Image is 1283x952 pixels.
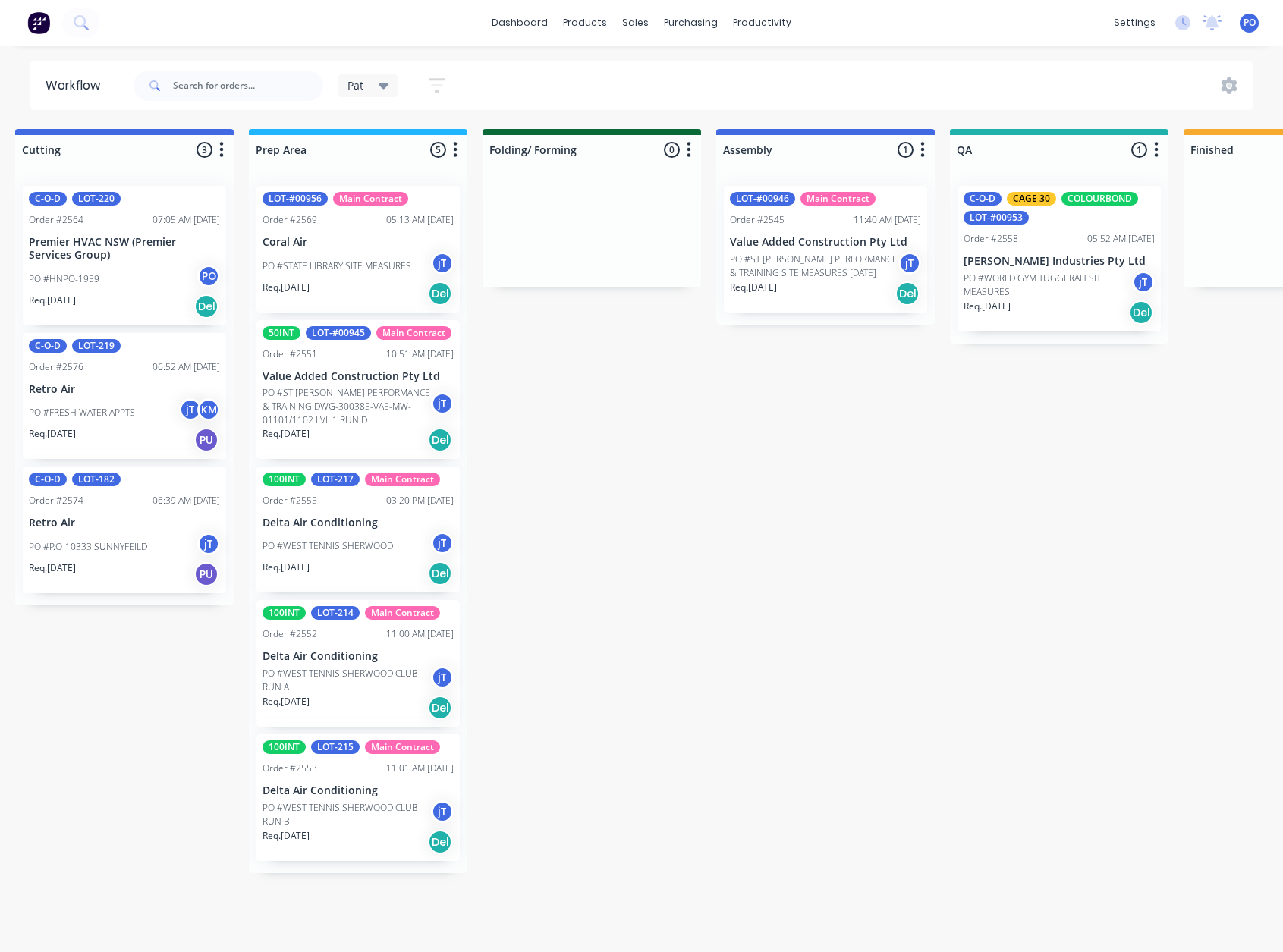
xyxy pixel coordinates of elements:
[895,281,920,306] div: Del
[365,606,440,620] div: Main Contract
[263,259,411,273] p: PO #STATE LIBRARY SITE MEASURES
[376,326,451,340] div: Main Contract
[197,265,220,287] div: PO
[964,211,1029,225] div: LOT-#00953
[386,213,454,227] div: 05:13 AM [DATE]
[263,347,317,361] div: Order #2551
[263,606,306,620] div: 100INT
[365,740,440,754] div: Main Contract
[256,186,460,313] div: LOT-#00956Main ContractOrder #256905:13 AM [DATE]Coral AirPO #STATE LIBRARY SITE MEASURESjTReq.[D...
[263,326,300,340] div: 50INT
[29,339,67,353] div: C-O-D
[306,326,371,340] div: LOT-#00945
[29,540,147,554] p: PO #P.O-10333 SUNNYFEILD
[1129,300,1153,325] div: Del
[263,386,431,427] p: PO #ST [PERSON_NAME] PERFORMANCE & TRAINING DWG-300385-VAE-MW-01101/1102 LVL 1 RUN D
[854,213,921,227] div: 11:40 AM [DATE]
[194,294,219,319] div: Del
[347,77,363,93] span: Pat
[656,11,725,34] div: purchasing
[964,192,1002,206] div: C-O-D
[29,192,67,206] div: C-O-D
[153,494,220,507] div: 06:39 AM [DATE]
[1132,271,1155,294] div: jT
[431,392,454,415] div: jT
[263,784,454,797] p: Delta Air Conditioning
[431,666,454,689] div: jT
[615,11,656,34] div: sales
[29,427,76,441] p: Req. [DATE]
[263,762,317,775] div: Order #2553
[311,740,360,754] div: LOT-215
[256,320,460,459] div: 50INTLOT-#00945Main ContractOrder #255110:51 AM [DATE]Value Added Construction Pty LtdPO #ST [PER...
[800,192,876,206] div: Main Contract
[263,561,310,574] p: Req. [DATE]
[386,762,454,775] div: 11:01 AM [DATE]
[72,339,121,353] div: LOT-219
[263,473,306,486] div: 100INT
[29,294,76,307] p: Req. [DATE]
[730,281,777,294] p: Req. [DATE]
[263,539,393,553] p: PO #WEST TENNIS SHERWOOD
[153,360,220,374] div: 06:52 AM [DATE]
[730,236,921,249] p: Value Added Construction Pty Ltd
[263,695,310,709] p: Req. [DATE]
[263,801,431,828] p: PO #WEST TENNIS SHERWOOD CLUB RUN B
[428,281,452,306] div: Del
[386,347,454,361] div: 10:51 AM [DATE]
[29,517,220,529] p: Retro Air
[29,213,83,227] div: Order #2564
[428,561,452,586] div: Del
[29,406,135,419] p: PO #FRESH WATER APPTS
[386,494,454,507] div: 03:20 PM [DATE]
[898,252,921,275] div: jT
[23,186,226,325] div: C-O-DLOT-220Order #256407:05 AM [DATE]Premier HVAC NSW (Premier Services Group)PO #HNPO-1959POReq...
[263,192,328,206] div: LOT-#00956
[29,494,83,507] div: Order #2574
[263,427,310,441] p: Req. [DATE]
[484,11,555,34] a: dashboard
[730,192,795,206] div: LOT-#00946
[29,272,99,286] p: PO #HNPO-1959
[29,360,83,374] div: Order #2576
[197,398,220,421] div: KM
[197,533,220,555] div: jT
[386,627,454,641] div: 11:00 AM [DATE]
[730,253,898,280] p: PO #ST [PERSON_NAME] PERFORMANCE & TRAINING SITE MEASURES [DATE]
[173,71,323,101] input: Search for orders...
[431,800,454,823] div: jT
[1244,16,1256,30] span: PO
[1106,11,1163,34] div: settings
[311,473,360,486] div: LOT-217
[29,383,220,396] p: Retro Air
[23,467,226,593] div: C-O-DLOT-182Order #257406:39 AM [DATE]Retro AirPO #P.O-10333 SUNNYFEILDjTReq.[DATE]PU
[964,255,1155,268] p: [PERSON_NAME] Industries Pty Ltd
[263,494,317,507] div: Order #2555
[29,561,76,575] p: Req. [DATE]
[958,186,1161,331] div: C-O-DCAGE 30COLOURBONDLOT-#00953Order #255805:52 AM [DATE][PERSON_NAME] Industries Pty LtdPO #WOR...
[72,192,121,206] div: LOT-220
[29,236,220,262] p: Premier HVAC NSW (Premier Services Group)
[263,627,317,641] div: Order #2552
[730,213,785,227] div: Order #2545
[1007,192,1056,206] div: CAGE 30
[194,428,219,452] div: PU
[964,232,1018,246] div: Order #2558
[311,606,360,620] div: LOT-214
[27,11,50,34] img: Factory
[428,696,452,720] div: Del
[263,517,454,529] p: Delta Air Conditioning
[964,300,1011,313] p: Req. [DATE]
[428,830,452,854] div: Del
[431,252,454,275] div: jT
[263,829,310,843] p: Req. [DATE]
[1087,232,1155,246] div: 05:52 AM [DATE]
[72,473,121,486] div: LOT-182
[1061,192,1138,206] div: COLOURBOND
[263,370,454,383] p: Value Added Construction Pty Ltd
[256,600,460,727] div: 100INTLOT-214Main ContractOrder #255211:00 AM [DATE]Delta Air ConditioningPO #WEST TENNIS SHERWOO...
[263,667,431,694] p: PO #WEST TENNIS SHERWOOD CLUB RUN A
[194,562,219,586] div: PU
[365,473,440,486] div: Main Contract
[263,740,306,754] div: 100INT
